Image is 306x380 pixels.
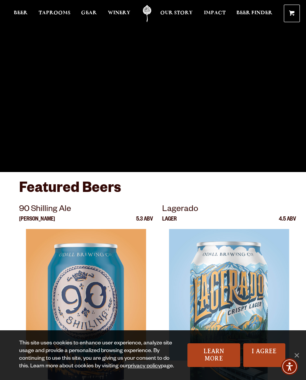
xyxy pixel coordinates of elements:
[14,5,28,22] a: Beer
[162,203,296,217] p: Lagerado
[293,351,300,359] span: No
[236,10,272,16] span: Beer Finder
[39,5,70,22] a: Taprooms
[138,5,157,22] a: Odell Home
[160,10,193,16] span: Our Story
[19,180,287,203] h3: Featured Beers
[39,10,70,16] span: Taprooms
[204,5,226,22] a: Impact
[160,5,193,22] a: Our Story
[204,10,226,16] span: Impact
[243,343,285,367] a: I Agree
[81,5,97,22] a: Gear
[187,343,240,367] a: Learn More
[108,5,130,22] a: Winery
[14,10,28,16] span: Beer
[136,217,153,229] p: 5.3 ABV
[162,217,177,229] p: Lager
[236,5,272,22] a: Beer Finder
[19,203,153,217] p: 90 Shilling Ale
[279,217,296,229] p: 4.5 ABV
[108,10,130,16] span: Winery
[281,358,298,375] div: Accessibility Menu
[19,217,55,229] p: [PERSON_NAME]
[128,364,161,370] a: privacy policy
[81,10,97,16] span: Gear
[19,340,180,370] div: This site uses cookies to enhance user experience, analyze site usage and provide a personalized ...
